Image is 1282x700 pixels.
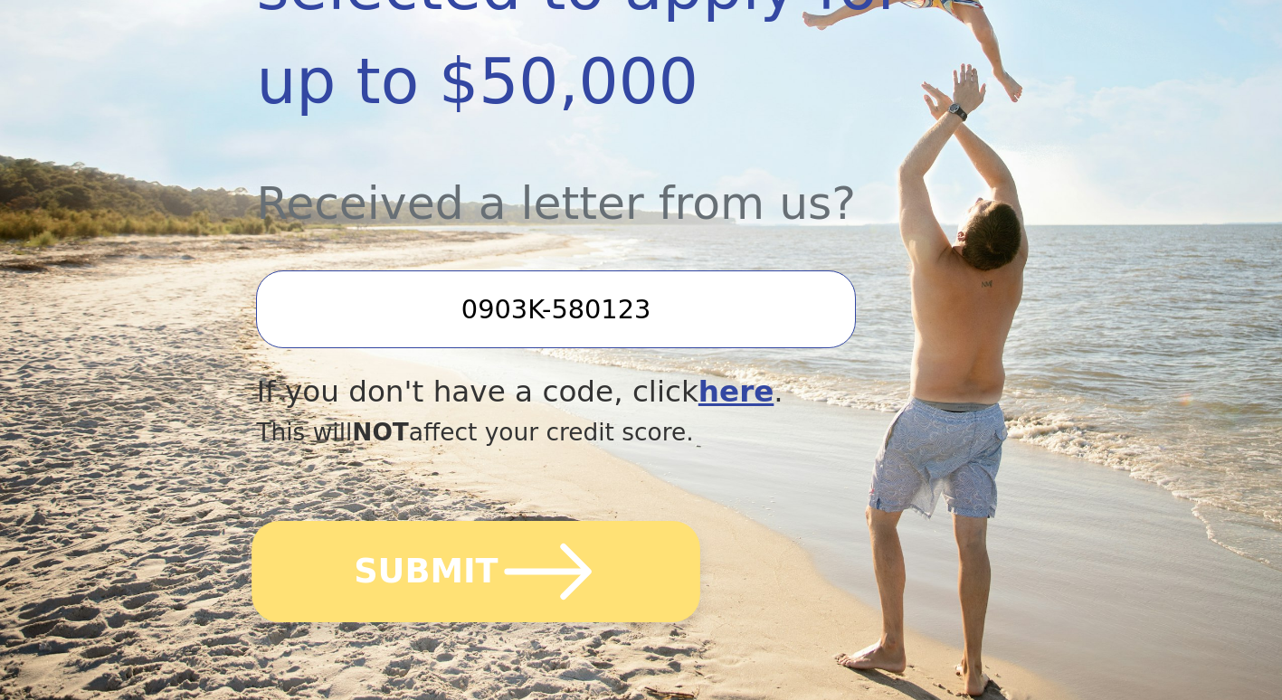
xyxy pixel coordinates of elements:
[256,128,910,238] div: Received a letter from us?
[256,370,910,414] div: If you don't have a code, click .
[252,521,701,622] button: SUBMIT
[698,374,774,409] a: here
[256,270,855,348] input: Enter your Offer Code:
[352,418,409,446] span: NOT
[256,414,910,450] div: This will affect your credit score.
